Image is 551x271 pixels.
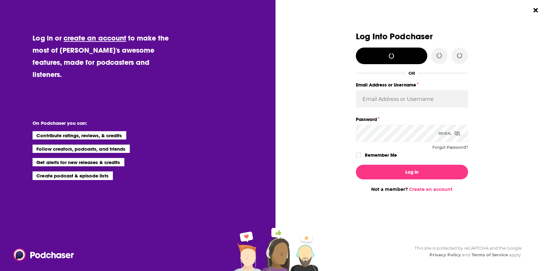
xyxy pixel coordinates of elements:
[33,171,113,180] li: Create podcast & episode lists
[356,186,468,192] div: Not a member?
[356,32,468,41] h3: Log Into Podchaser
[409,186,452,192] a: Create an account
[472,252,508,257] a: Terms of Service
[33,120,160,126] li: On Podchaser you can:
[13,249,75,261] img: Podchaser - Follow, Share and Rate Podcasts
[33,131,126,139] li: Contribute ratings, reviews, & credits
[63,34,126,42] a: create an account
[356,90,468,108] input: Email Address or Username
[33,158,124,166] li: Get alerts for new releases & credits
[409,245,522,258] div: This site is protected by reCAPTCHA and the Google and apply.
[530,4,542,16] button: Close Button
[365,151,397,159] label: Remember Me
[356,81,468,89] label: Email Address or Username
[432,145,468,150] button: Forgot Password?
[438,125,460,142] div: Reveal
[356,115,468,124] label: Password
[356,165,468,179] button: Log In
[33,145,130,153] li: Follow creators, podcasts, and friends
[13,249,70,261] a: Podchaser - Follow, Share and Rate Podcasts
[430,252,461,257] a: Privacy Policy
[408,71,415,76] div: OR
